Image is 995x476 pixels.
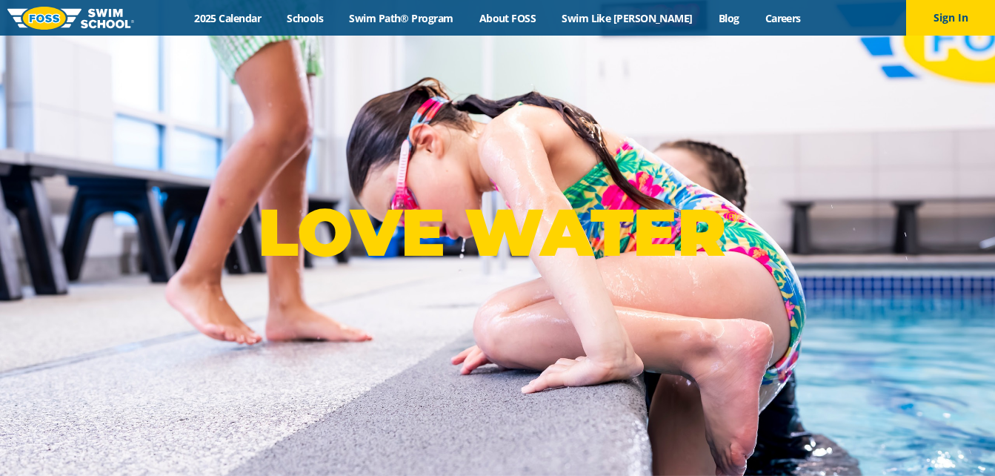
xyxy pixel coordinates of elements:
[258,193,737,272] p: LOVE WATER
[466,11,549,25] a: About FOSS
[274,11,336,25] a: Schools
[549,11,706,25] a: Swim Like [PERSON_NAME]
[752,11,813,25] a: Careers
[7,7,134,30] img: FOSS Swim School Logo
[182,11,274,25] a: 2025 Calendar
[725,208,737,226] sup: ®
[705,11,752,25] a: Blog
[336,11,466,25] a: Swim Path® Program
